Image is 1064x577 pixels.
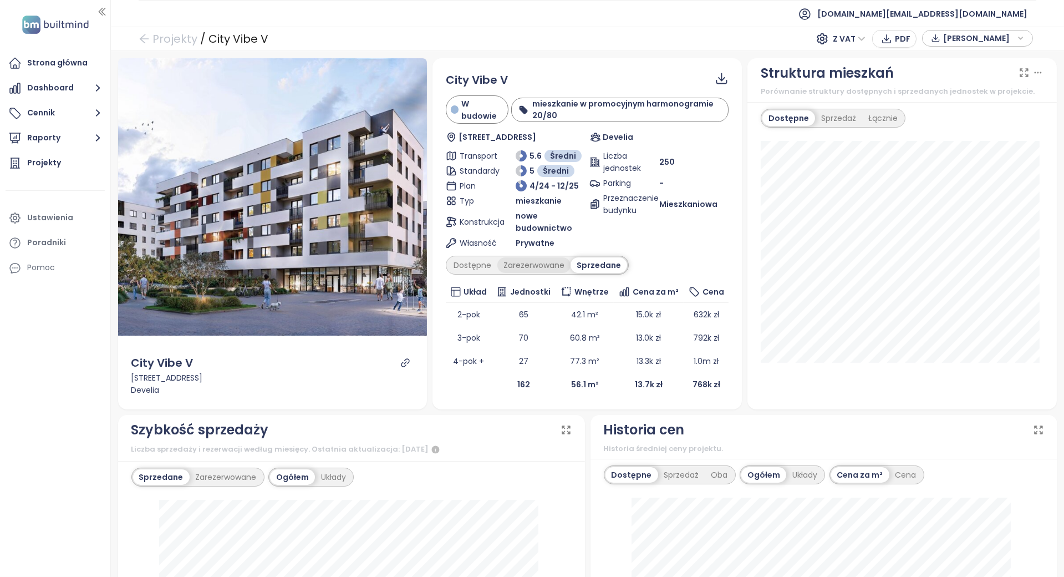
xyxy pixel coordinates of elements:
[571,257,627,273] div: Sprzedane
[603,177,638,189] span: Parking
[556,303,614,326] td: 42.1 m²
[889,467,923,483] div: Cena
[461,98,502,122] span: W budowie
[315,469,352,485] div: Układy
[928,30,1027,47] div: button
[6,77,105,99] button: Dashboard
[556,350,614,373] td: 77.3 m²
[446,72,508,88] span: City Vibe V
[208,29,268,49] div: City Vibe V
[460,237,495,249] span: Własność
[6,102,105,124] button: Cennik
[556,326,614,350] td: 60.8 m²
[6,232,105,254] a: Poradniki
[571,379,599,390] b: 56.1 m²
[270,469,315,485] div: Ogółem
[131,372,414,384] div: [STREET_ADDRESS]
[446,303,491,326] td: 2-pok
[605,467,658,483] div: Dostępne
[530,150,542,162] span: 5.6
[131,443,572,457] div: Liczba sprzedaży i rezerwacji według miesięcy. Ostatnia aktualizacja: [DATE]
[702,286,724,298] span: Cena
[446,326,491,350] td: 3-pok
[604,419,685,441] div: Historia cen
[517,379,530,390] b: 162
[659,156,675,168] span: 250
[943,30,1015,47] span: [PERSON_NAME]
[817,1,1027,27] span: [DOMAIN_NAME][EMAIL_ADDRESS][DOMAIN_NAME]
[491,303,556,326] td: 65
[516,237,554,249] span: Prywatne
[460,150,495,162] span: Transport
[603,131,633,143] span: Develia
[27,56,88,70] div: Strona główna
[516,195,562,207] span: mieszkanie
[862,110,904,126] div: Łącznie
[200,29,206,49] div: /
[6,257,105,279] div: Pomoc
[510,286,551,298] span: Jednostki
[815,110,862,126] div: Sprzedaż
[786,467,823,483] div: Układy
[190,469,263,485] div: Zarezerwowane
[27,261,55,275] div: Pomoc
[550,150,576,162] span: Średni
[762,110,815,126] div: Dostępne
[27,211,73,225] div: Ustawienia
[633,286,679,298] span: Cena za m²
[139,29,197,49] a: arrow-left Projekty
[460,165,495,177] span: Standardy
[635,379,663,390] b: 13.7k zł
[833,31,866,47] span: Z VAT
[693,332,719,343] span: 792k zł
[895,33,910,45] span: PDF
[400,358,410,368] a: link
[831,467,889,483] div: Cena za m²
[497,257,571,273] div: Zarezerwowane
[6,152,105,174] a: Projekty
[530,165,534,177] span: 5
[6,127,105,149] button: Raporty
[491,326,556,350] td: 70
[139,33,150,44] span: arrow-left
[131,384,414,396] div: Develia
[516,210,586,234] span: nowe budownictwo
[464,286,487,298] span: Układ
[658,467,705,483] div: Sprzedaż
[491,350,556,373] td: 27
[693,379,720,390] b: 768k zł
[543,165,569,177] span: Średni
[694,356,719,367] span: 1.0m zł
[27,236,66,250] div: Poradniki
[604,443,1044,454] div: Historia średniej ceny projektu.
[872,30,917,48] button: PDF
[637,356,661,367] span: 13.3k zł
[659,178,664,189] span: -
[446,350,491,373] td: 4-pok +
[761,86,1043,97] div: Porównanie struktury dostępnych i sprzedanych jednostek w projekcie.
[19,13,92,36] img: logo
[460,216,495,228] span: Konstrukcja
[637,309,661,320] span: 15.0k zł
[761,63,894,84] div: Struktura mieszkań
[603,150,638,174] span: Liczba jednostek
[459,131,536,143] span: [STREET_ADDRESS]
[131,419,269,441] div: Szybkość sprzedaży
[447,257,497,273] div: Dostępne
[705,467,734,483] div: Oba
[694,309,719,320] span: 632k zł
[133,469,190,485] div: Sprzedane
[637,332,661,343] span: 13.0k zł
[532,98,714,121] b: mieszkanie w promocyjnym harmonogramie 20/80
[574,286,609,298] span: Wnętrze
[6,52,105,74] a: Strona główna
[27,156,61,170] div: Projekty
[131,355,194,372] div: City Vibe V
[460,195,495,207] span: Typ
[603,192,638,216] span: Przeznaczenie budynku
[530,180,579,192] span: 4/24 - 12/25
[6,207,105,229] a: Ustawienia
[659,198,717,210] span: Mieszkaniowa
[460,180,495,192] span: Plan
